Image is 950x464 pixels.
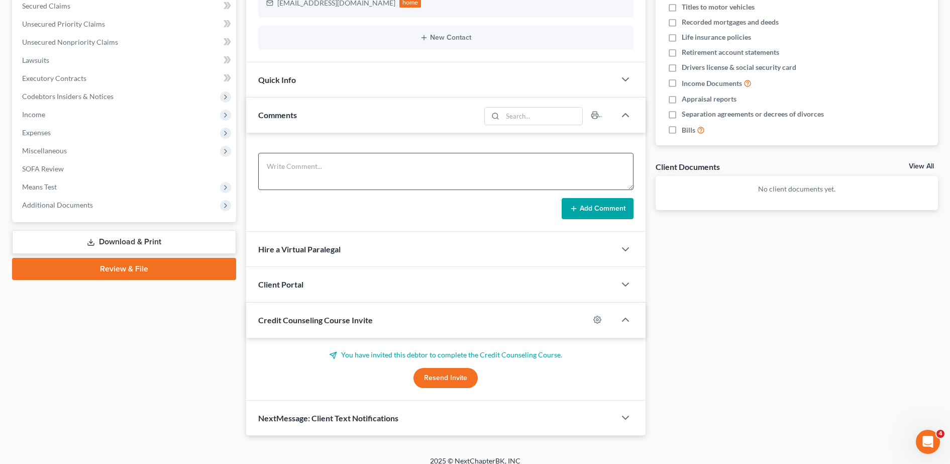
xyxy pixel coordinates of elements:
a: Download & Print [12,230,236,254]
span: Income Documents [682,78,742,88]
span: Retirement account statements [682,47,779,57]
span: Executory Contracts [22,74,86,82]
span: Credit Counseling Course Invite [258,315,373,325]
iframe: Intercom live chat [916,430,940,454]
span: Unsecured Priority Claims [22,20,105,28]
a: Lawsuits [14,51,236,69]
span: Expenses [22,128,51,137]
span: Lawsuits [22,56,49,64]
span: Comments [258,110,297,120]
span: Secured Claims [22,2,70,10]
span: Income [22,110,45,119]
span: NextMessage: Client Text Notifications [258,413,398,423]
span: Bills [682,125,695,135]
span: Additional Documents [22,201,93,209]
p: You have invited this debtor to complete the Credit Counseling Course. [258,350,634,360]
a: View All [909,163,934,170]
span: 4 [936,430,944,438]
span: Quick Info [258,75,296,84]
input: Search... [502,108,582,125]
span: SOFA Review [22,164,64,173]
button: Add Comment [562,198,634,219]
div: Client Documents [656,161,720,172]
span: Client Portal [258,280,303,289]
a: Review & File [12,258,236,280]
button: Resend Invite [413,368,478,388]
p: No client documents yet. [664,184,930,194]
span: Drivers license & social security card [682,62,796,72]
span: Hire a Virtual Paralegal [258,244,341,254]
span: Appraisal reports [682,94,736,104]
button: New Contact [266,34,625,42]
span: Separation agreements or decrees of divorces [682,109,824,119]
span: Means Test [22,182,57,191]
span: Codebtors Insiders & Notices [22,92,114,101]
a: Unsecured Priority Claims [14,15,236,33]
a: SOFA Review [14,160,236,178]
span: Life insurance policies [682,32,751,42]
span: Titles to motor vehicles [682,2,755,12]
a: Unsecured Nonpriority Claims [14,33,236,51]
span: Unsecured Nonpriority Claims [22,38,118,46]
span: Recorded mortgages and deeds [682,17,779,27]
span: Miscellaneous [22,146,67,155]
a: Executory Contracts [14,69,236,87]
